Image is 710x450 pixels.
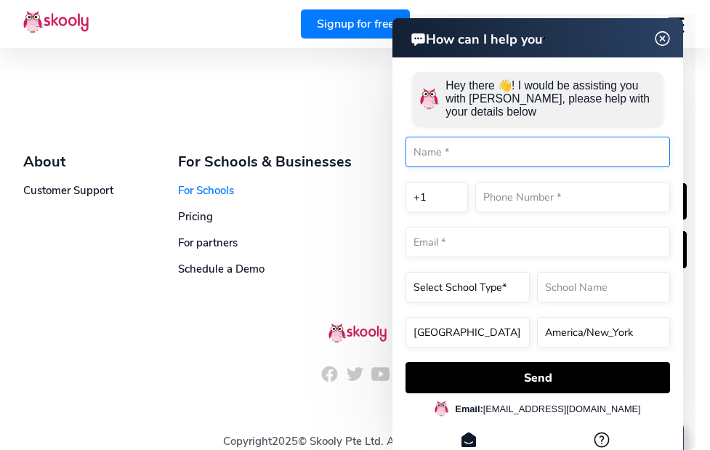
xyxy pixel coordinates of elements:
iframe: To enrich screen reader interactions, please activate Accessibility in Grammarly extension settings [277,14,695,450]
a: Pricing [565,12,613,36]
div: About [23,152,113,172]
a: For Schools [178,183,234,198]
img: Skooly [23,10,89,33]
div: Copyright © Skooly Pte Ltd. All Rights Reserved. [23,387,687,449]
div: For Schools & Businesses [178,152,352,172]
a: For partners [178,236,238,250]
a: Customer Support [23,183,113,198]
a: Features [509,12,565,36]
a: Pricing [178,209,213,224]
a: Login [613,12,654,36]
a: Signup for free [301,9,410,39]
a: Schedule a Demo [178,262,265,276]
span: 2025 [272,434,298,449]
button: dropdown menu [666,9,687,42]
a: Schedule a demo [410,12,509,36]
